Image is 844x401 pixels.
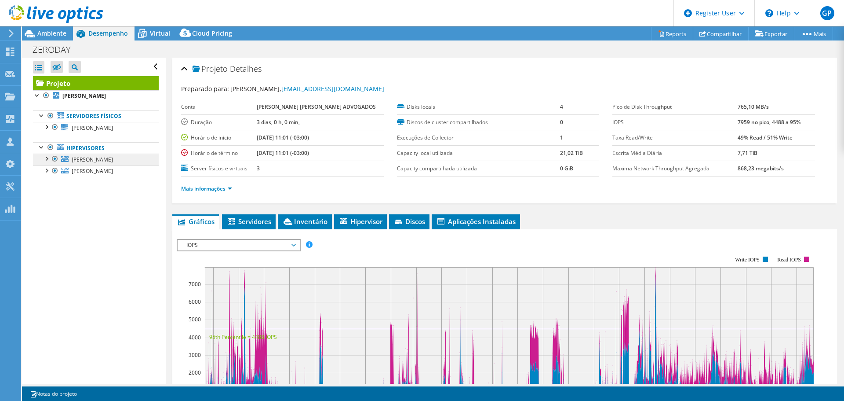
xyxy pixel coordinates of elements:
label: Disks locais [397,103,560,111]
span: [PERSON_NAME] [72,124,113,132]
b: 49% Read / 51% Write [738,134,793,141]
span: Ambiente [37,29,66,37]
span: Desempenho [88,29,128,37]
span: Gráficos [177,217,215,226]
a: Mais [794,27,833,40]
label: Horário de início [181,133,257,142]
a: Notas do projeto [24,388,83,399]
b: 21,02 TiB [560,149,583,157]
label: Escrita Média Diária [612,149,737,158]
span: Discos [393,217,425,226]
b: [PERSON_NAME] [PERSON_NAME] ADVOGADOS [257,103,376,110]
text: 2000 [189,369,201,376]
label: Capacity local utilizada [397,149,560,158]
text: 3000 [189,351,201,359]
span: Inventário [282,217,327,226]
a: Hipervisores [33,142,159,154]
text: 5000 [189,316,201,323]
h1: ZERODAY [29,45,84,55]
span: GP [820,6,834,20]
label: Taxa Read/Write [612,133,737,142]
b: [PERSON_NAME] [62,92,106,99]
svg: \n [765,9,773,17]
a: Reports [651,27,693,40]
b: 868,23 megabits/s [738,165,784,172]
a: Servidores físicos [33,110,159,122]
a: Compartilhar [693,27,749,40]
a: Exportar [748,27,794,40]
b: 3 [257,165,260,172]
text: 4000 [189,334,201,341]
label: Horário de término [181,149,257,158]
a: [PERSON_NAME] [33,154,159,165]
span: Projeto [193,65,228,74]
label: IOPS [612,118,737,127]
b: 765,10 MB/s [738,103,769,110]
span: Detalhes [230,63,262,74]
text: 6000 [189,298,201,305]
b: 7,71 TiB [738,149,757,157]
text: 95th Percentile = 4488 IOPS [209,333,277,341]
a: Projeto [33,76,159,90]
a: [PERSON_NAME] [33,90,159,102]
span: [PERSON_NAME] [72,167,113,175]
span: Virtual [150,29,170,37]
a: Mais informações [181,185,232,192]
b: 1 [560,134,563,141]
a: [PERSON_NAME] [33,166,159,177]
label: Duração [181,118,257,127]
label: Execuções de Collector [397,133,560,142]
span: [PERSON_NAME] [72,156,113,163]
label: Preparado para: [181,85,229,93]
a: [EMAIL_ADDRESS][DOMAIN_NAME] [281,85,384,93]
label: Server físicos e virtuais [181,164,257,173]
label: Discos de cluster compartilhados [397,118,560,127]
b: 3 dias, 0 h, 0 min, [257,118,300,126]
text: 7000 [189,280,201,288]
text: Write IOPS [735,257,760,263]
b: 0 [560,118,563,126]
label: Conta [181,103,257,111]
span: IOPS [182,240,295,250]
b: [DATE] 11:01 (-03:00) [257,134,309,141]
label: Maxima Network Throughput Agregada [612,164,737,173]
span: Aplicações Instaladas [436,217,516,226]
text: Read IOPS [778,257,801,263]
label: Pico de Disk Throughput [612,103,737,111]
span: Hipervisor [338,217,382,226]
b: 4 [560,103,563,110]
b: 7959 no pico, 4488 a 95% [738,118,800,126]
b: [DATE] 11:01 (-03:00) [257,149,309,157]
span: [PERSON_NAME], [230,85,384,93]
label: Capacity compartilhada utilizada [397,164,560,173]
b: 0 GiB [560,165,573,172]
span: Servidores [226,217,271,226]
a: [PERSON_NAME] [33,122,159,133]
span: Cloud Pricing [192,29,232,37]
